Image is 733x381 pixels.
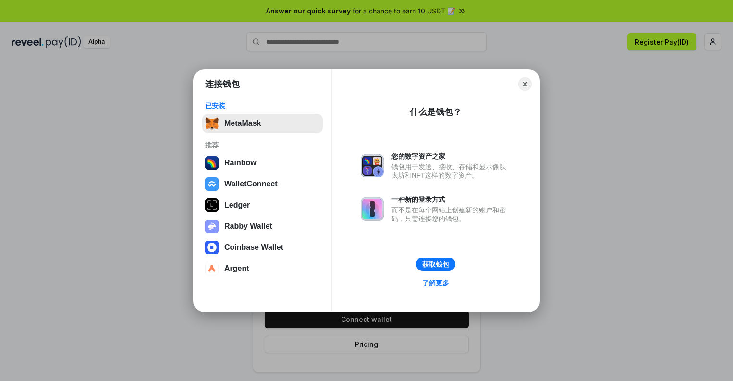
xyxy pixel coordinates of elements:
div: Rabby Wallet [224,222,272,231]
button: WalletConnect [202,174,323,194]
div: Argent [224,264,249,273]
button: MetaMask [202,114,323,133]
div: 钱包用于发送、接收、存储和显示像以太坊和NFT这样的数字资产。 [391,162,511,180]
div: 推荐 [205,141,320,149]
img: svg+xml,%3Csvg%20xmlns%3D%22http%3A%2F%2Fwww.w3.org%2F2000%2Fsvg%22%20fill%3D%22none%22%20viewBox... [361,197,384,221]
button: Rainbow [202,153,323,172]
img: svg+xml,%3Csvg%20width%3D%2228%22%20height%3D%2228%22%20viewBox%3D%220%200%2028%2028%22%20fill%3D... [205,177,219,191]
div: Rainbow [224,159,257,167]
div: MetaMask [224,119,261,128]
button: Argent [202,259,323,278]
div: 了解更多 [422,279,449,287]
img: svg+xml,%3Csvg%20width%3D%2228%22%20height%3D%2228%22%20viewBox%3D%220%200%2028%2028%22%20fill%3D... [205,241,219,254]
button: Close [518,77,532,91]
div: Coinbase Wallet [224,243,283,252]
div: 什么是钱包？ [410,106,462,118]
img: svg+xml,%3Csvg%20xmlns%3D%22http%3A%2F%2Fwww.w3.org%2F2000%2Fsvg%22%20width%3D%2228%22%20height%3... [205,198,219,212]
img: svg+xml,%3Csvg%20fill%3D%22none%22%20height%3D%2233%22%20viewBox%3D%220%200%2035%2033%22%20width%... [205,117,219,130]
div: WalletConnect [224,180,278,188]
div: Ledger [224,201,250,209]
h1: 连接钱包 [205,78,240,90]
div: 您的数字资产之家 [391,152,511,160]
button: Rabby Wallet [202,217,323,236]
img: svg+xml,%3Csvg%20xmlns%3D%22http%3A%2F%2Fwww.w3.org%2F2000%2Fsvg%22%20fill%3D%22none%22%20viewBox... [205,220,219,233]
button: Ledger [202,196,323,215]
div: 而不是在每个网站上创建新的账户和密码，只需连接您的钱包。 [391,206,511,223]
div: 已安装 [205,101,320,110]
img: svg+xml,%3Csvg%20width%3D%2228%22%20height%3D%2228%22%20viewBox%3D%220%200%2028%2028%22%20fill%3D... [205,262,219,275]
div: 获取钱包 [422,260,449,269]
img: svg+xml,%3Csvg%20xmlns%3D%22http%3A%2F%2Fwww.w3.org%2F2000%2Fsvg%22%20fill%3D%22none%22%20viewBox... [361,154,384,177]
a: 了解更多 [416,277,455,289]
img: svg+xml,%3Csvg%20width%3D%22120%22%20height%3D%22120%22%20viewBox%3D%220%200%20120%20120%22%20fil... [205,156,219,170]
div: 一种新的登录方式 [391,195,511,204]
button: 获取钱包 [416,258,455,271]
button: Coinbase Wallet [202,238,323,257]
